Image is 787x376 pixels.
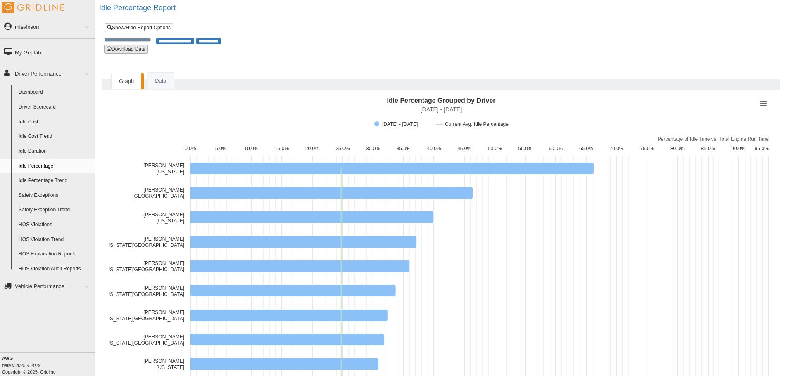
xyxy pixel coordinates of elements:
[215,146,227,151] text: 5.0%
[105,310,184,322] text: [PERSON_NAME] [US_STATE][GEOGRAPHIC_DATA]
[15,129,95,144] a: Idle Cost Trend
[15,188,95,203] a: Safety Exceptions
[374,121,428,127] button: Show 7/1/2025 - 7/31/2025
[15,85,95,100] a: Dashboard
[2,2,64,13] img: Gridline
[15,232,95,247] a: HOS Violation Trend
[2,356,13,361] b: AWG
[105,334,184,346] text: [PERSON_NAME] [US_STATE][GEOGRAPHIC_DATA]
[15,144,95,159] a: Idle Duration
[457,146,471,151] text: 45.0%
[275,146,289,151] text: 15.0%
[305,146,319,151] text: 20.0%
[421,106,462,113] text: [DATE] - [DATE]
[15,159,95,174] a: Idle Percentage
[99,4,787,12] h2: Idle Percentage Report
[15,218,95,232] a: HOS Violations
[185,146,196,151] text: 0.0%
[105,23,173,32] a: Show/Hide Report Options
[335,146,350,151] text: 25.0%
[15,203,95,218] a: Safety Exception Trend
[133,187,184,199] text: [PERSON_NAME] [GEOGRAPHIC_DATA]
[366,146,380,151] text: 30.0%
[755,146,769,151] text: 95.0%
[105,260,184,272] text: [PERSON_NAME] [US_STATE][GEOGRAPHIC_DATA]
[670,146,685,151] text: 80.0%
[518,146,533,151] text: 55.0%
[15,173,95,188] a: Idle Percentage Trend
[397,146,411,151] text: 35.0%
[610,146,624,151] text: 70.0%
[15,100,95,115] a: Driver Scorecard
[143,163,184,175] text: [PERSON_NAME] [US_STATE]
[549,146,563,151] text: 60.0%
[15,247,95,262] a: HOS Explanation Reports
[387,97,495,104] text: Idle Percentage Grouped by Driver
[658,136,769,142] text: Percentage of Idle Time vs. Total Engine Run Time
[488,146,502,151] text: 50.0%
[437,121,509,127] button: Show Current Avg. Idle Percentage
[112,73,141,90] a: Graph
[147,73,174,90] a: Data
[104,45,148,54] button: Download Data
[2,363,40,368] i: beta v.2025.4.2019
[15,115,95,130] a: Idle Cost
[579,146,593,151] text: 65.0%
[731,146,745,151] text: 90.0%
[2,355,95,375] div: Copyright © 2025, Gridline
[244,146,258,151] text: 10.0%
[105,285,184,297] text: [PERSON_NAME] [US_STATE][GEOGRAPHIC_DATA]
[758,98,769,110] button: View chart menu, Idle Percentage Grouped by Driver
[15,262,95,277] a: HOS Violation Audit Reports
[143,212,184,224] text: [PERSON_NAME] [US_STATE]
[105,236,184,248] text: [PERSON_NAME] [US_STATE][GEOGRAPHIC_DATA]
[427,146,441,151] text: 40.0%
[701,146,715,151] text: 85.0%
[640,146,654,151] text: 75.0%
[143,358,184,370] text: [PERSON_NAME] [US_STATE]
